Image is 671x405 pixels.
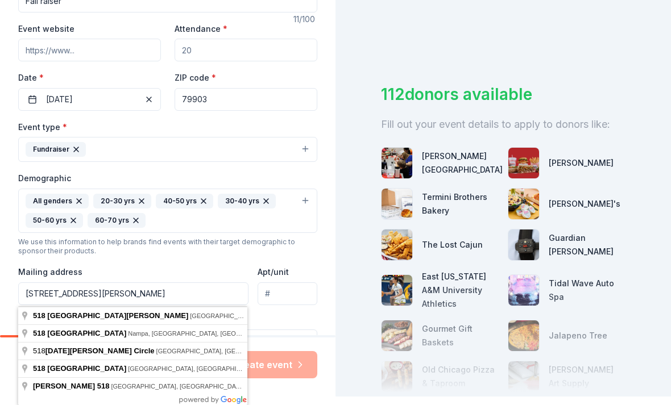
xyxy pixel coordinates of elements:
img: photo for East Texas A&M University Athletics [382,275,412,306]
label: Date [18,72,161,83]
input: https://www... [18,39,161,61]
div: East [US_STATE] A&M University Athletics [422,270,499,311]
input: 20 [175,39,317,61]
img: photo for Guardian Angel Device [508,229,539,260]
label: Demographic [18,173,71,184]
div: 60-70 yrs [88,213,146,228]
div: All genders [26,194,89,208]
label: Apt/unit [258,266,289,278]
span: [GEOGRAPHIC_DATA] [47,364,126,373]
img: photo for Portillo's [508,148,539,178]
input: Enter a US address [18,282,248,305]
span: [GEOGRAPHIC_DATA], [GEOGRAPHIC_DATA], [GEOGRAPHIC_DATA] [156,348,359,354]
label: Event website [18,23,74,35]
img: photo for The Lost Cajun [382,229,412,260]
div: 30-40 yrs [218,194,276,208]
div: 20-30 yrs [93,194,151,208]
div: Fundraiser [26,142,86,157]
div: Guardian [PERSON_NAME] [549,231,626,258]
div: Tidal Wave Auto Spa [549,277,626,304]
span: [GEOGRAPHIC_DATA][PERSON_NAME] [47,311,188,320]
div: 40-50 yrs [156,194,213,208]
label: ZIP code [175,72,216,83]
span: [DATE][PERSON_NAME] Circle [45,346,155,355]
span: [GEOGRAPHIC_DATA], [GEOGRAPHIC_DATA], [GEOGRAPHIC_DATA] [190,312,392,319]
span: [GEOGRAPHIC_DATA], [GEOGRAPHIC_DATA][PERSON_NAME], [GEOGRAPHIC_DATA], [GEOGRAPHIC_DATA] [111,383,433,390]
img: photo for Tidal Wave Auto Spa [508,275,539,306]
div: [PERSON_NAME] [549,156,614,170]
label: Event type [18,122,67,133]
div: Fill out your event details to apply to donors like: [381,115,626,133]
div: Termini Brothers Bakery [422,190,499,218]
input: 12345 (U.S. only) [175,88,317,111]
span: [GEOGRAPHIC_DATA], [GEOGRAPHIC_DATA], [GEOGRAPHIC_DATA] [128,365,330,372]
span: [PERSON_NAME] 518 [33,382,109,390]
div: 11 /100 [293,12,317,26]
span: 518 [33,346,156,355]
img: photo for Termini Brothers Bakery [382,189,412,219]
button: Fundraiser [18,137,317,162]
button: All genders20-30 yrs40-50 yrs30-40 yrs50-60 yrs60-70 yrs [18,189,317,233]
span: 518 [33,329,45,337]
div: [PERSON_NAME][GEOGRAPHIC_DATA] [422,149,503,177]
input: # [258,282,317,305]
span: 518 [33,364,45,373]
label: Attendance [175,23,227,35]
img: photo for Dr Pepper Museum [382,148,412,178]
div: [PERSON_NAME]'s [549,197,620,211]
div: The Lost Cajun [422,238,483,252]
img: photo for Dion's [508,189,539,219]
button: [DATE] [18,88,161,111]
div: We use this information to help brands find events with their target demographic to sponsor their... [18,237,317,256]
label: Mailing address [18,266,82,278]
div: 50-60 yrs [26,213,83,228]
div: 112 donors available [381,82,626,106]
span: [GEOGRAPHIC_DATA] [47,329,126,337]
span: Nampa, [GEOGRAPHIC_DATA], [GEOGRAPHIC_DATA] [128,330,285,337]
span: 518 [33,311,45,320]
